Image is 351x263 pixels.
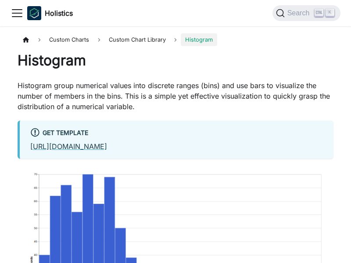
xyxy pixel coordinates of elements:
span: Custom Chart Library [109,36,166,43]
button: Toggle navigation bar [11,7,24,20]
button: Search (Ctrl+K) [272,5,340,21]
span: Custom Charts [45,33,93,46]
a: HolisticsHolistics [27,6,73,20]
span: Histogram [181,33,217,46]
a: [URL][DOMAIN_NAME] [30,142,107,151]
b: Holistics [45,8,73,18]
p: Histogram group numerical values into discrete ranges (bins) and use bars to visualize the number... [18,80,333,112]
img: Holistics [27,6,41,20]
h1: Histogram [18,52,333,69]
kbd: K [326,9,334,17]
span: Search [285,9,315,17]
a: Home page [18,33,34,46]
nav: Breadcrumbs [18,33,333,46]
div: Get Template [30,128,323,139]
a: Custom Chart Library [104,33,170,46]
